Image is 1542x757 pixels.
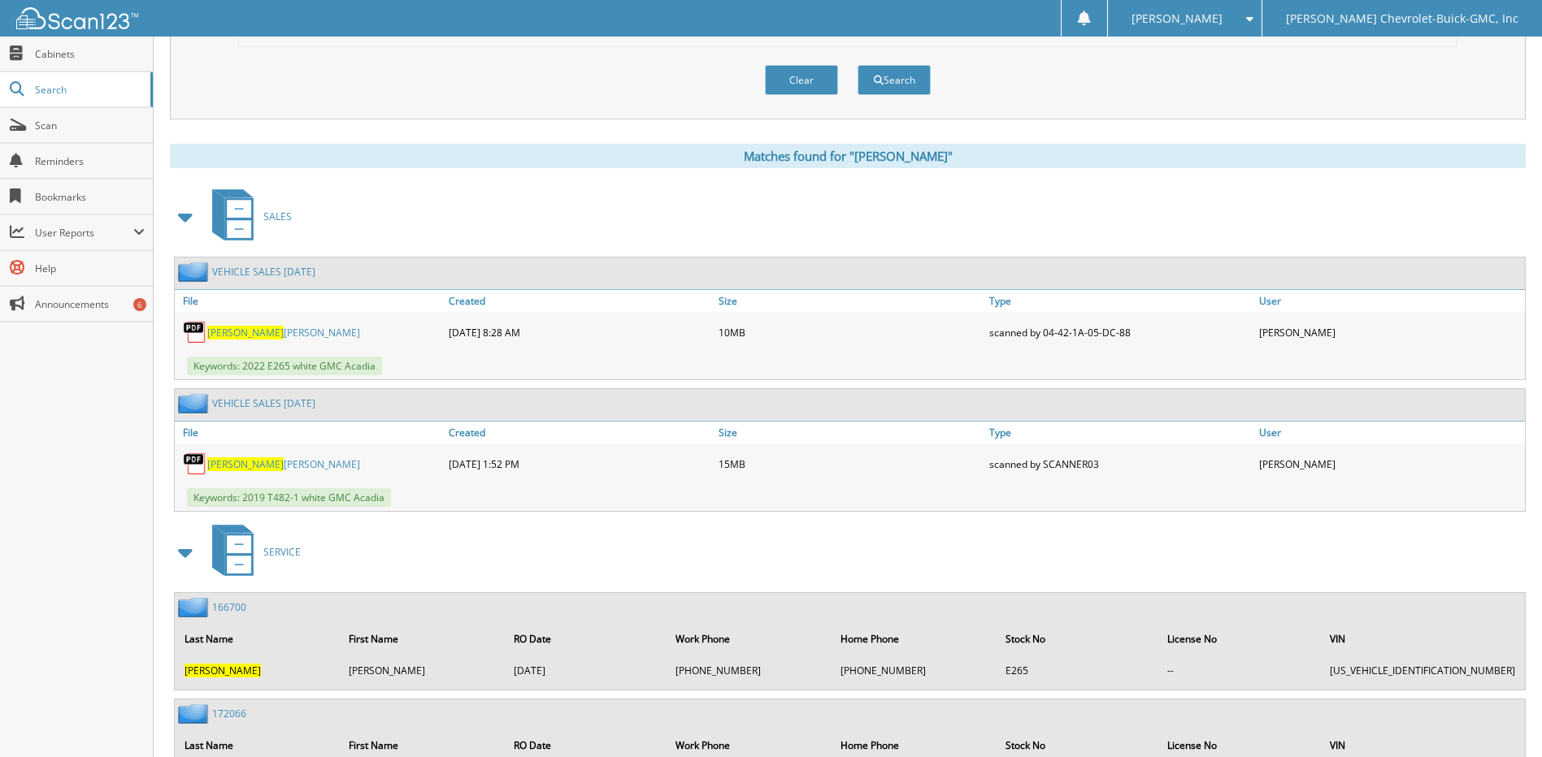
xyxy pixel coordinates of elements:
td: -- [1159,657,1320,684]
img: folder2.png [178,703,212,724]
div: scanned by SCANNER03 [985,448,1255,480]
span: SERVICE [263,545,301,559]
a: File [175,422,445,443]
a: Size [715,422,984,443]
img: PDF.png [183,320,207,344]
span: Keywords: 2022 E265 white GMC Acadia [187,357,382,375]
span: Help [35,262,145,275]
div: 15MB [715,448,984,480]
td: [US_VEHICLE_IDENTIFICATION_NUMBER] [1322,657,1523,684]
div: [DATE] 8:28 AM [445,316,715,348]
img: folder2.png [178,597,212,617]
span: Announcements [35,297,145,311]
a: Type [985,290,1255,312]
th: RO Date [506,622,666,655]
span: Bookmarks [35,190,145,204]
div: 10MB [715,316,984,348]
th: Home Phone [832,622,996,655]
span: User Reports [35,226,133,240]
a: VEHICLE SALES [DATE] [212,265,315,279]
a: [PERSON_NAME][PERSON_NAME] [207,457,360,471]
div: [PERSON_NAME] [1255,448,1525,480]
span: Reminders [35,154,145,168]
a: Size [715,290,984,312]
a: 172066 [212,707,246,720]
img: folder2.png [178,262,212,282]
span: [PERSON_NAME] [207,326,284,340]
span: Keywords: 2019 T482-1 white GMC Acadia [187,488,391,507]
th: Last Name [176,622,339,655]
span: [PERSON_NAME] [1132,14,1223,24]
th: Work Phone [667,622,831,655]
button: Search [858,65,931,95]
td: [DATE] [506,657,666,684]
span: Cabinets [35,47,145,61]
iframe: Chat Widget [1461,679,1542,757]
span: Search [35,83,142,97]
a: User [1255,422,1525,443]
div: [PERSON_NAME] [1255,316,1525,348]
td: [PERSON_NAME] [341,657,503,684]
button: Clear [765,65,838,95]
img: folder2.png [178,393,212,413]
th: License No [1159,622,1320,655]
span: [PERSON_NAME] [207,457,284,471]
a: Created [445,290,715,312]
span: Scan [35,119,145,132]
th: VIN [1322,622,1523,655]
th: Stock No [997,622,1158,655]
a: SALES [202,184,292,249]
img: PDF.png [183,452,207,476]
a: User [1255,290,1525,312]
th: First Name [341,622,503,655]
span: [PERSON_NAME] [185,664,261,677]
a: Type [985,422,1255,443]
a: File [175,290,445,312]
a: VEHICLE SALES [DATE] [212,396,315,410]
td: [PHONE_NUMBER] [832,657,996,684]
a: SERVICE [202,520,301,584]
span: [PERSON_NAME] Chevrolet-Buick-GMC, Inc [1286,14,1518,24]
div: scanned by 04-42-1A-05-DC-88 [985,316,1255,348]
td: E265 [997,657,1158,684]
a: 166700 [212,600,246,614]
img: scan123-logo-white.svg [16,7,138,29]
span: SALES [263,210,292,223]
a: Created [445,422,715,443]
div: [DATE] 1:52 PM [445,448,715,480]
div: 6 [133,298,146,311]
td: [PHONE_NUMBER] [667,657,831,684]
div: Matches found for "[PERSON_NAME]" [170,144,1526,168]
a: [PERSON_NAME][PERSON_NAME] [207,326,360,340]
